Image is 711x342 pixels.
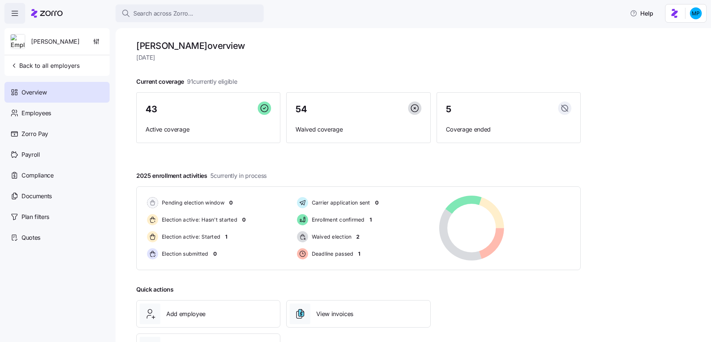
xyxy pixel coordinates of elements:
[446,105,451,114] span: 5
[21,129,48,139] span: Zorro Pay
[225,233,227,240] span: 1
[160,216,237,223] span: Election active: Hasn't started
[136,53,581,62] span: [DATE]
[624,6,659,21] button: Help
[4,103,110,123] a: Employees
[21,233,40,242] span: Quotes
[316,309,353,319] span: View invoices
[310,233,352,240] span: Waived election
[310,199,370,206] span: Carrier application sent
[358,250,360,258] span: 1
[146,105,157,114] span: 43
[310,216,365,223] span: Enrollment confirmed
[133,9,193,18] span: Search across Zorro...
[10,61,80,70] span: Back to all employers
[187,77,237,86] span: 91 currently eligible
[21,212,49,222] span: Plan filters
[4,206,110,227] a: Plan filters
[310,250,354,258] span: Deadline passed
[160,233,220,240] span: Election active: Started
[21,171,54,180] span: Compliance
[630,9,653,18] span: Help
[21,192,52,201] span: Documents
[31,37,80,46] span: [PERSON_NAME]
[375,199,378,206] span: 0
[136,40,581,52] h1: [PERSON_NAME] overview
[116,4,264,22] button: Search across Zorro...
[242,216,246,223] span: 0
[296,125,421,134] span: Waived coverage
[136,285,174,294] span: Quick actions
[4,82,110,103] a: Overview
[136,77,237,86] span: Current coverage
[136,171,267,180] span: 2025 enrollment activities
[210,171,267,180] span: 5 currently in process
[166,309,206,319] span: Add employee
[4,227,110,248] a: Quotes
[296,105,307,114] span: 54
[356,233,360,240] span: 2
[213,250,217,258] span: 0
[7,58,83,73] button: Back to all employers
[11,34,25,49] img: Employer logo
[21,109,51,118] span: Employees
[21,150,40,159] span: Payroll
[160,199,224,206] span: Pending election window
[690,7,702,19] img: b954e4dfce0f5620b9225907d0f7229f
[160,250,208,258] span: Election submitted
[4,165,110,186] a: Compliance
[4,144,110,165] a: Payroll
[146,125,271,134] span: Active coverage
[4,123,110,144] a: Zorro Pay
[370,216,372,223] span: 1
[21,88,47,97] span: Overview
[446,125,571,134] span: Coverage ended
[4,186,110,206] a: Documents
[229,199,233,206] span: 0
